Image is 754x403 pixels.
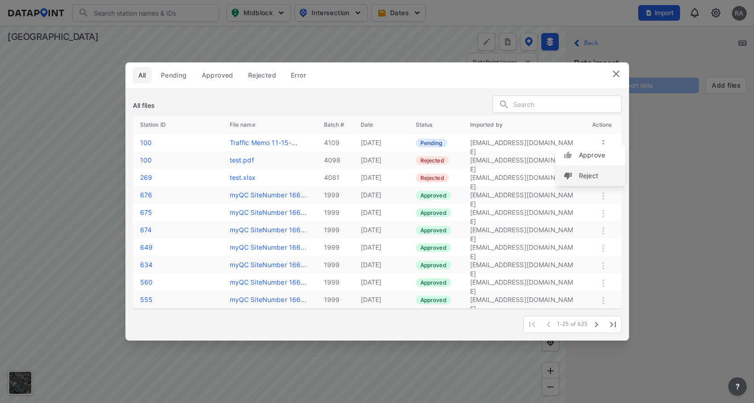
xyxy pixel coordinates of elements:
button: more [728,377,747,396]
span: Next Page [588,316,605,333]
td: [DATE] [353,186,408,204]
span: Previous Page [540,316,557,333]
td: [EMAIL_ADDRESS][DOMAIN_NAME] [463,151,585,169]
td: [DATE] [353,291,408,308]
span: 1-25 of 625 [557,321,588,328]
label: myQC SiteNumber 166539452 [230,278,306,286]
input: Search [513,98,621,112]
td: [EMAIL_ADDRESS][DOMAIN_NAME] [463,221,585,239]
a: myQC SiteNumber 166... [230,278,306,286]
label: 560 [140,278,153,286]
label: myQC SiteNumber 166539568 [230,191,306,199]
td: [EMAIL_ADDRESS][DOMAIN_NAME] [463,291,585,308]
h3: All files [133,101,155,110]
td: 1999 [317,186,353,204]
td: 1999 [317,221,353,239]
td: 4098 [317,151,353,169]
img: close.efbf2170.svg [611,68,622,79]
td: 1999 [317,274,353,291]
a: 676 [140,191,152,199]
label: 649 [140,243,153,251]
label: 100 [140,139,152,146]
td: [DATE] [353,221,408,239]
a: myQC SiteNumber 166... [230,296,306,303]
th: Actions [585,116,622,134]
th: Date [353,116,408,134]
span: Rejected [248,71,276,80]
label: Approved [416,208,451,217]
label: myQC SiteNumber 166539541 [230,243,306,251]
label: myQC SiteNumber 166539566 [230,226,306,234]
td: [EMAIL_ADDRESS][DOMAIN_NAME] [463,134,585,151]
td: [EMAIL_ADDRESS][DOMAIN_NAME] [463,274,585,291]
label: test.pdf [230,156,254,164]
td: [DATE] [353,239,408,256]
td: [DATE] [353,169,408,186]
span: Error [291,71,306,80]
label: test.xlsx [230,174,255,181]
div: full width tabs example [133,67,315,84]
td: [DATE] [353,204,408,221]
td: 1999 [317,291,353,308]
td: 1999 [317,204,353,221]
a: Traffic Memo 11-15-... [230,139,297,146]
th: Imported by [463,116,585,134]
th: File name [222,116,317,134]
label: Approved [416,261,451,269]
label: Approved [416,296,451,304]
label: myQC SiteNumber 166539447 [230,296,306,303]
td: [DATE] [353,151,408,169]
label: 100 [140,156,152,164]
a: myQC SiteNumber 166... [230,261,306,269]
td: [DATE] [353,256,408,274]
label: 634 [140,261,153,269]
label: Approved [416,243,451,252]
td: 1999 [317,256,353,274]
label: Rejected [416,156,449,165]
label: Approved [416,191,451,200]
a: myQC SiteNumber 166... [230,208,306,216]
label: Approve [579,151,605,160]
label: 269 [140,174,152,181]
td: 4081 [317,169,353,186]
label: 675 [140,208,152,216]
span: ? [734,381,741,392]
label: Reject [579,171,598,180]
span: Pending [161,71,187,80]
label: Rejected [416,174,449,182]
th: Status [408,116,463,134]
th: Station ID [133,116,222,134]
span: Approved [202,71,233,80]
label: 674 [140,226,152,234]
span: Last Page [605,316,621,333]
label: myQC SiteNumber 166539526 [230,261,306,269]
label: Approved [416,278,451,287]
th: Batch # [317,116,353,134]
td: [EMAIL_ADDRESS][DOMAIN_NAME] [463,186,585,204]
label: Approved [416,226,451,235]
td: [EMAIL_ADDRESS][DOMAIN_NAME] [463,204,585,221]
td: [EMAIL_ADDRESS][DOMAIN_NAME] [463,239,585,256]
label: Pending [416,139,447,147]
a: myQC SiteNumber 166... [230,226,306,234]
td: [EMAIL_ADDRESS][DOMAIN_NAME] [463,169,585,186]
label: 555 [140,296,153,303]
td: [DATE] [353,134,408,151]
label: myQC SiteNumber 166539567 [230,208,306,216]
a: myQC SiteNumber 166... [230,243,306,251]
label: Traffic Memo 11-15-23.pdf [230,139,297,146]
a: myQC SiteNumber 166... [230,191,306,199]
span: All [138,71,146,80]
td: [EMAIL_ADDRESS][DOMAIN_NAME] [463,256,585,274]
